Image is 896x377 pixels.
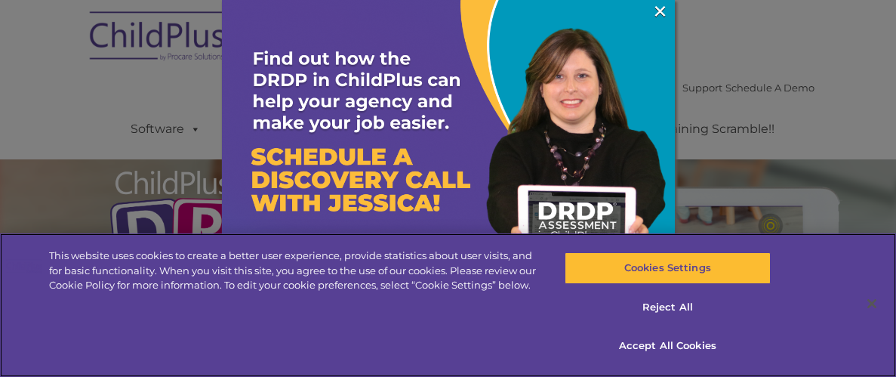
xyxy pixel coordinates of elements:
button: Close [855,287,888,320]
button: Accept All Cookies [565,330,771,362]
div: This website uses cookies to create a better user experience, provide statistics about user visit... [49,249,537,293]
button: Cookies Settings [565,252,771,284]
button: Reject All [565,292,771,323]
a: × [651,4,669,19]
